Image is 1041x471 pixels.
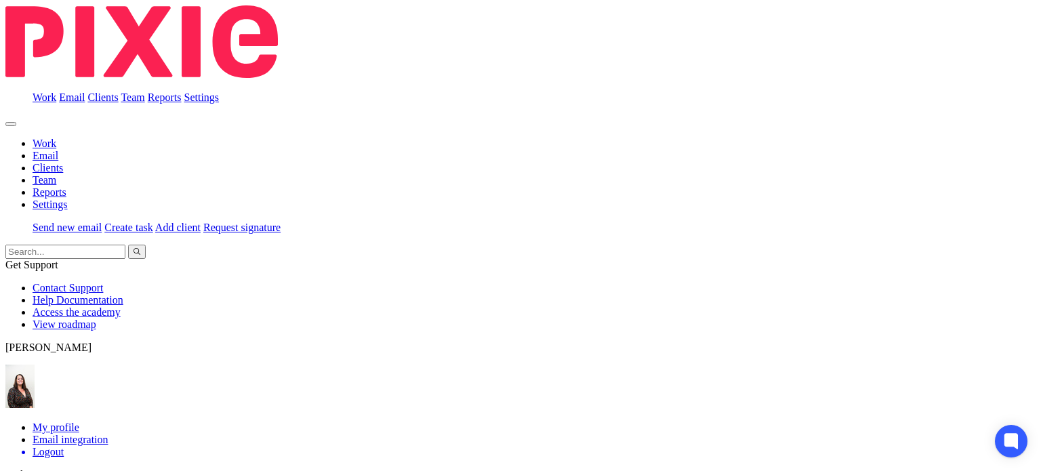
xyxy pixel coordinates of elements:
[121,91,144,103] a: Team
[33,174,56,186] a: Team
[5,342,1036,354] p: [PERSON_NAME]
[33,282,103,293] a: Contact Support
[33,422,79,433] a: My profile
[203,222,281,233] a: Request signature
[33,434,108,445] a: Email integration
[33,306,121,318] a: Access the academy
[87,91,118,103] a: Clients
[5,5,278,78] img: Pixie
[33,222,102,233] a: Send new email
[5,365,35,408] img: 2022.jpg
[33,446,1036,458] a: Logout
[33,162,63,173] a: Clients
[33,91,56,103] a: Work
[184,91,220,103] a: Settings
[5,259,58,270] span: Get Support
[5,245,125,259] input: Search
[148,91,182,103] a: Reports
[33,150,58,161] a: Email
[104,222,153,233] a: Create task
[33,319,96,330] a: View roadmap
[33,138,56,149] a: Work
[33,446,64,457] span: Logout
[33,294,123,306] a: Help Documentation
[128,245,146,259] button: Search
[33,186,66,198] a: Reports
[33,199,68,210] a: Settings
[155,222,201,233] a: Add client
[59,91,85,103] a: Email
